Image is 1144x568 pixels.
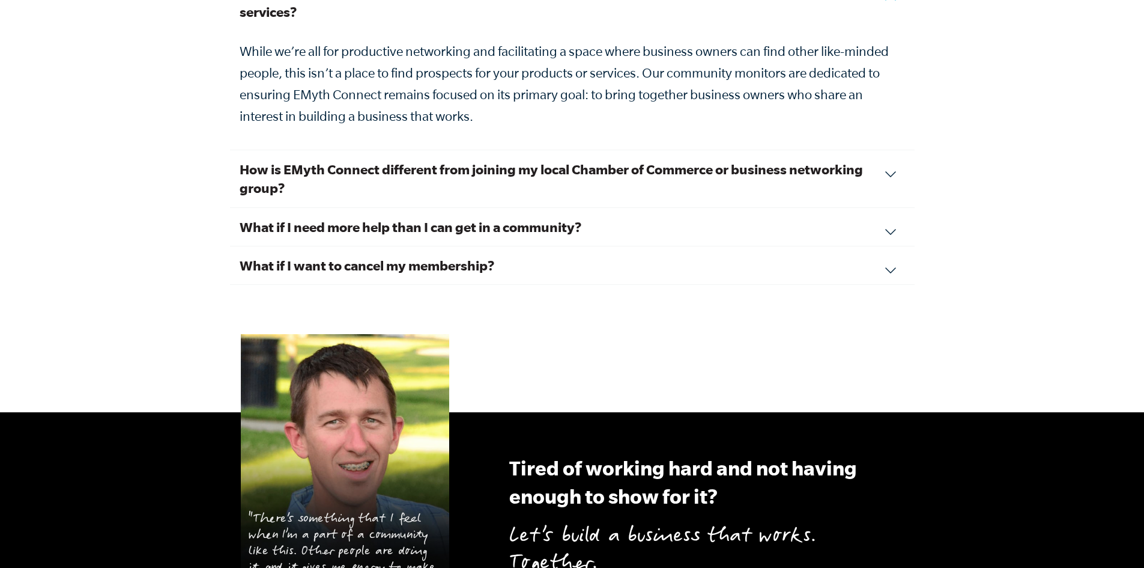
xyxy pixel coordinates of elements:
[1084,510,1144,568] iframe: Chat Widget
[240,256,905,275] h3: What if I want to cancel my membership?
[240,218,905,236] h3: What if I need more help than I can get in a community?
[509,454,903,511] h3: Tired of working hard and not having enough to show for it?
[240,40,905,127] p: While we’re all for productive networking and facilitating a space where business owners can find...
[240,160,905,197] h3: How is EMyth Connect different from joining my local Chamber of Commerce or business networking g...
